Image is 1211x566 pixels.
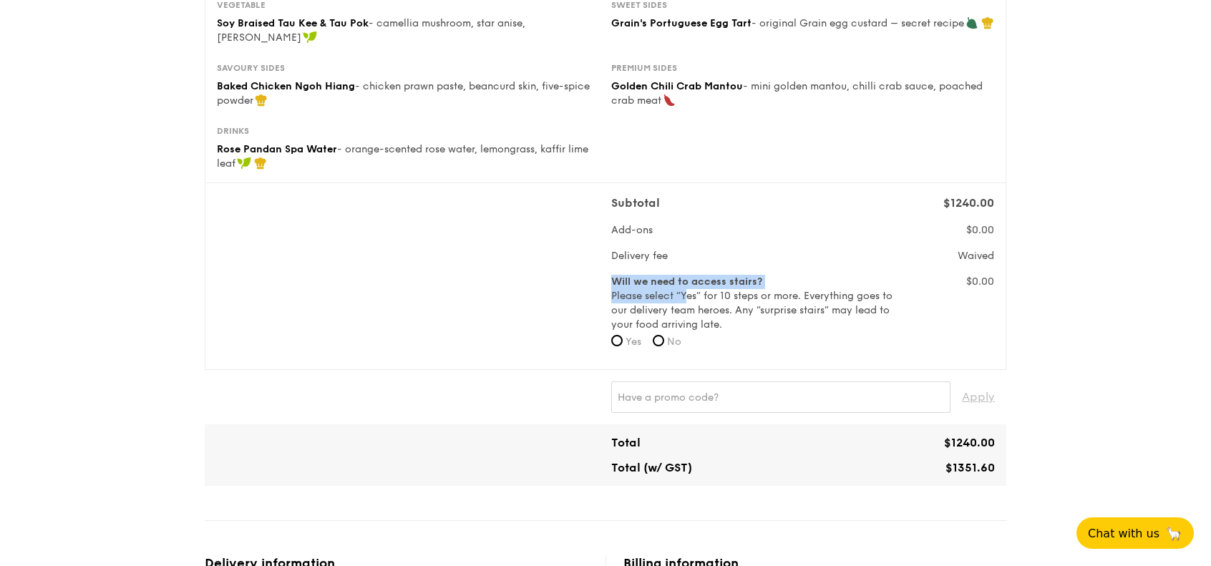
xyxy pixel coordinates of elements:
[981,16,994,29] img: icon-chef-hat.a58ddaea.svg
[611,80,743,92] span: Golden Chili Crab Mantou
[611,335,623,346] input: Yes
[962,381,995,413] span: Apply
[966,16,978,29] img: icon-vegetarian.fe4039eb.svg
[966,275,994,288] span: $0.00
[217,17,525,44] span: - camellia mushroom, star anise, [PERSON_NAME]
[943,196,994,210] span: $1240.00
[237,157,251,170] img: icon-vegan.f8ff3823.svg
[1165,525,1182,542] span: 🦙
[217,80,590,107] span: - chicken prawn paste, beancurd skin, five-spice powder
[217,143,337,155] span: Rose Pandan Spa Water
[966,224,994,236] span: $0.00
[611,17,752,29] span: Grain's Portuguese Egg Tart
[217,17,369,29] span: ⁠Soy Braised Tau Kee & Tau Pok
[611,436,641,449] span: Total
[611,275,895,332] label: Please select “Yes” for 10 steps or more. Everything goes to our delivery team heroes. Any “surpr...
[217,62,600,74] div: Savoury sides
[667,336,681,348] span: No
[217,80,355,92] span: Baked Chicken Ngoh Hiang
[944,436,995,449] span: $1240.00
[653,335,664,346] input: No
[611,381,950,413] input: Have a promo code?
[255,94,268,107] img: icon-chef-hat.a58ddaea.svg
[1076,517,1194,549] button: Chat with us🦙
[626,336,641,348] span: Yes
[303,31,317,44] img: icon-vegan.f8ff3823.svg
[217,143,588,170] span: - orange-scented rose water, lemongrass, kaffir lime leaf
[611,275,762,288] b: Will we need to access stairs?
[1088,527,1159,540] span: Chat with us
[663,94,676,107] img: icon-spicy.37a8142b.svg
[611,62,994,74] div: Premium sides
[611,224,653,236] span: Add-ons
[611,461,692,474] span: Total (w/ GST)
[611,80,983,107] span: - mini golden mantou, chilli crab sauce, poached crab meat
[958,250,994,262] span: Waived
[611,196,660,210] span: Subtotal
[217,125,600,137] div: Drinks
[254,157,267,170] img: icon-chef-hat.a58ddaea.svg
[945,461,995,474] span: $1351.60
[611,250,668,262] span: Delivery fee
[752,17,964,29] span: - original Grain egg custard – secret recipe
